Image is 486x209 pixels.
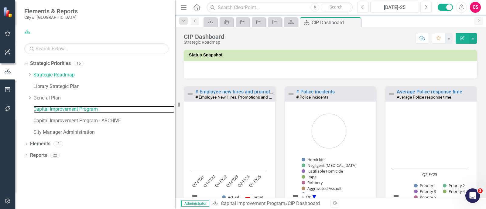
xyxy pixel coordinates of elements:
text: Q4-FY22 [214,174,228,188]
button: View chart menu, Chart [392,193,400,201]
div: Double-Click to Edit [184,86,276,208]
text: Justifiable Homicide [307,168,343,174]
text: Negligent [MEDICAL_DATA] [307,163,356,168]
button: CS [470,2,481,13]
text: Priority 1 [420,183,436,188]
button: Search [321,3,351,12]
button: Show Priority 5 [414,195,436,200]
text: Priority 4 [449,189,465,194]
div: Double-Click to Edit [385,86,477,208]
a: Reports [30,152,47,159]
text: Burglary [307,191,323,197]
text: Q1-FY22 [202,174,217,188]
a: General Plan [33,95,175,102]
button: Show Negligent Manslaughter [302,163,351,168]
text: Actual [228,194,239,200]
text: Robbery [307,180,323,185]
small: City of [GEOGRAPHIC_DATA] [24,15,78,20]
div: Chart. Highcharts interactive chart. [288,108,373,206]
div: CIP Dashboard [288,201,320,206]
button: Show Rape [302,174,317,180]
img: Not Defined [187,90,194,98]
a: Capital Improvement Program [221,201,285,206]
a: # Employee new hires and promotions [195,89,279,95]
div: 22 [50,153,60,158]
a: Capital Improvement Program [33,106,175,113]
button: View chart menu, Chart [291,193,299,201]
a: Average Police response time [397,89,462,95]
svg: Interactive chart [388,108,471,206]
a: Strategic Roadmap [33,72,175,79]
div: Strategic Roadmap [184,40,224,45]
h3: Status Snapshot [189,53,474,57]
span: Search [330,5,343,9]
span: Administrator [181,201,209,207]
small: Average Police response time [397,95,451,99]
input: Search ClearPoint... [207,2,353,13]
small: # Employee New Hires, Promotions and Separations: [DATE] through Present ([DATE]) [195,94,352,100]
img: Not Defined [388,90,395,98]
button: Show Priority 4 [443,189,465,194]
svg: Interactive chart [187,108,269,206]
text: Q2-FY25 [422,172,437,177]
a: # Police incidents [296,89,335,95]
text: Priority 5 [420,194,436,200]
img: Not Defined [287,90,295,98]
text: Aggravated Assault [307,186,342,191]
button: Show Priority 2 [443,183,465,189]
div: 16 [74,61,84,66]
iframe: Intercom live chat [465,188,480,203]
text: Q2-FY24 [236,174,251,188]
div: 2 [53,141,63,147]
div: Chart. Highcharts interactive chart. [388,108,474,206]
text: 1/6 [306,194,311,200]
button: Show Priority 1 [414,183,436,189]
text: Rape [307,174,317,180]
text: Target [252,194,263,200]
text: Q1-FY25 [248,174,262,188]
div: [DATE]-25 [372,4,417,11]
text: Priority 2 [449,183,465,188]
button: Show Aggravated Assault [302,186,342,191]
button: Show Priority 3 [414,189,436,194]
div: Double-Click to Edit [285,86,376,208]
button: Show Actual [222,195,239,200]
text: Q2-FY21 [191,174,205,188]
button: [DATE]-25 [370,2,419,13]
svg: Interactive chart [288,108,370,206]
a: Elements [30,140,50,147]
div: CIP Dashboard [184,33,224,40]
a: City Manager Administration [33,129,175,136]
span: 3 [478,188,483,193]
button: Show Homicide [302,157,325,163]
a: Library Strategic Plan [33,83,175,90]
img: ClearPoint Strategy [3,7,14,18]
div: Chart. Highcharts interactive chart. [187,108,272,206]
div: » [212,200,326,207]
input: Search Below... [24,43,169,54]
text: Q3-FY23 [225,174,239,188]
text: Priority 3 [420,189,436,194]
text: Homicide [307,157,324,162]
small: # Police incidents [296,95,328,99]
button: Show Robbery [302,180,323,186]
span: Elements & Reports [24,8,78,15]
a: Capital Improvement Program - ARCHIVE [33,117,175,124]
button: Show Target [246,195,264,200]
div: CIP Dashboard [312,19,359,26]
button: Show Justifiable Homicide [302,169,343,174]
button: View chart menu, Chart [190,193,199,201]
a: Strategic Priorities [30,60,71,67]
